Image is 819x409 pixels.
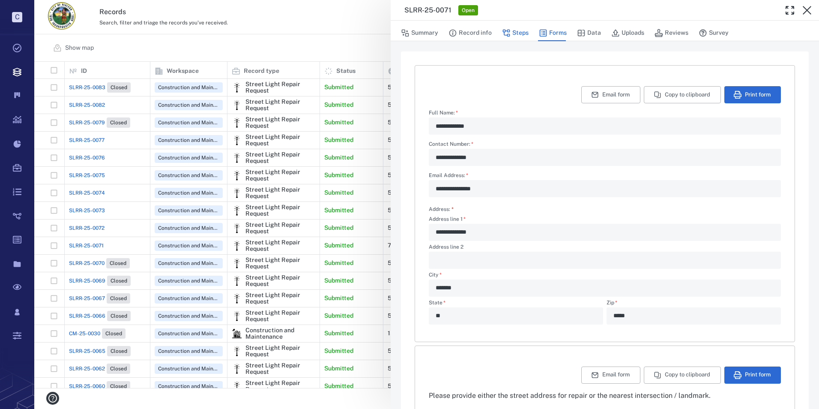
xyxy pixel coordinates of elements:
[607,300,781,307] label: Zip
[581,367,640,384] button: Email form
[429,206,454,213] label: Address:
[644,367,721,384] button: Copy to clipboard
[429,149,781,166] div: Contact Number:
[429,173,781,180] label: Email Address:
[699,25,729,41] button: Survey
[448,25,492,41] button: Record info
[460,7,476,14] span: Open
[724,86,781,103] button: Print form
[451,206,454,212] span: required
[429,141,781,149] label: Contact Number:
[429,244,781,252] label: Address line 2
[401,25,438,41] button: Summary
[577,25,601,41] button: Data
[539,25,567,41] button: Forms
[429,391,781,401] div: Please provide either the street address for repair or the nearest intersection / landmark.
[798,2,816,19] button: Close
[19,6,37,14] span: Help
[655,25,688,41] button: Reviews
[429,300,603,307] label: State
[429,117,781,135] div: Full Name:
[429,110,781,117] label: Full Name:
[404,5,451,15] h3: SLRR-25-0071
[429,180,781,197] div: Email Address:
[429,272,781,280] label: City
[724,367,781,384] button: Print form
[781,2,798,19] button: Toggle Fullscreen
[429,217,781,224] label: Address line 1
[644,86,721,103] button: Copy to clipboard
[611,25,644,41] button: Uploads
[581,86,640,103] button: Email form
[12,12,22,22] p: C
[502,25,529,41] button: Steps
